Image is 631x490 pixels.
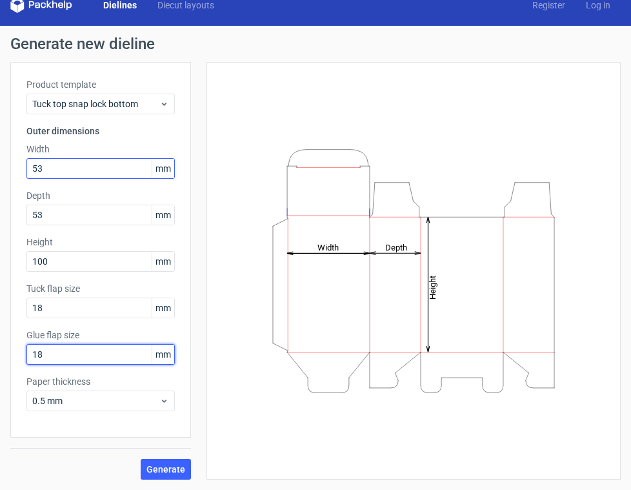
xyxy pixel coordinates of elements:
span: mm [152,205,174,225]
span: mm [152,345,174,364]
span: Tuck top snap lock bottom [32,97,159,110]
tspan: Height [428,275,437,299]
button: Generate [141,459,191,480]
span: mm [152,159,174,178]
span: 0.5 mm [32,394,159,407]
span: Generate [146,465,185,474]
tspan: Depth [385,242,407,252]
h3: Outer dimensions [26,125,175,138]
label: Width [26,143,175,156]
label: Height [26,236,175,249]
label: Paper thickness [26,375,175,388]
label: Glue flap size [26,329,175,342]
span: mm [152,298,174,318]
tspan: Width [317,242,339,252]
label: Tuck flap size [26,282,175,295]
label: Depth [26,189,175,202]
span: mm [152,252,174,271]
h1: Generate new dieline [10,36,621,52]
label: Product template [26,78,175,91]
